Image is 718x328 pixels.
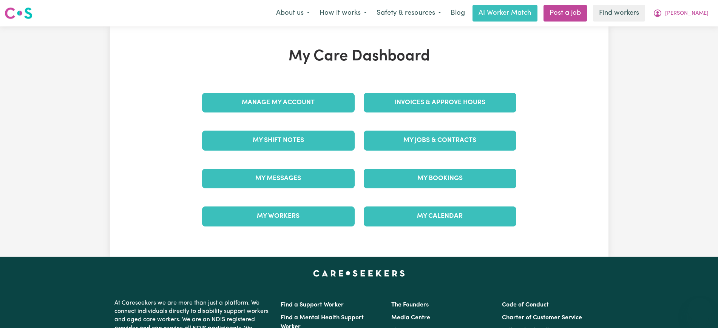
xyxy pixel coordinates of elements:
[5,6,32,20] img: Careseekers logo
[544,5,587,22] a: Post a job
[315,5,372,21] button: How it works
[372,5,446,21] button: Safety & resources
[364,131,516,150] a: My Jobs & Contracts
[391,302,429,308] a: The Founders
[648,5,713,21] button: My Account
[364,169,516,188] a: My Bookings
[391,315,430,321] a: Media Centre
[688,298,712,322] iframe: Button to launch messaging window
[665,9,709,18] span: [PERSON_NAME]
[364,206,516,226] a: My Calendar
[593,5,645,22] a: Find workers
[202,169,355,188] a: My Messages
[281,302,344,308] a: Find a Support Worker
[472,5,537,22] a: AI Worker Match
[364,93,516,112] a: Invoices & Approve Hours
[502,315,582,321] a: Charter of Customer Service
[198,48,521,66] h1: My Care Dashboard
[5,5,32,22] a: Careseekers logo
[446,5,469,22] a: Blog
[313,270,405,276] a: Careseekers home page
[202,131,355,150] a: My Shift Notes
[502,302,549,308] a: Code of Conduct
[202,93,355,112] a: Manage My Account
[202,206,355,226] a: My Workers
[271,5,315,21] button: About us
